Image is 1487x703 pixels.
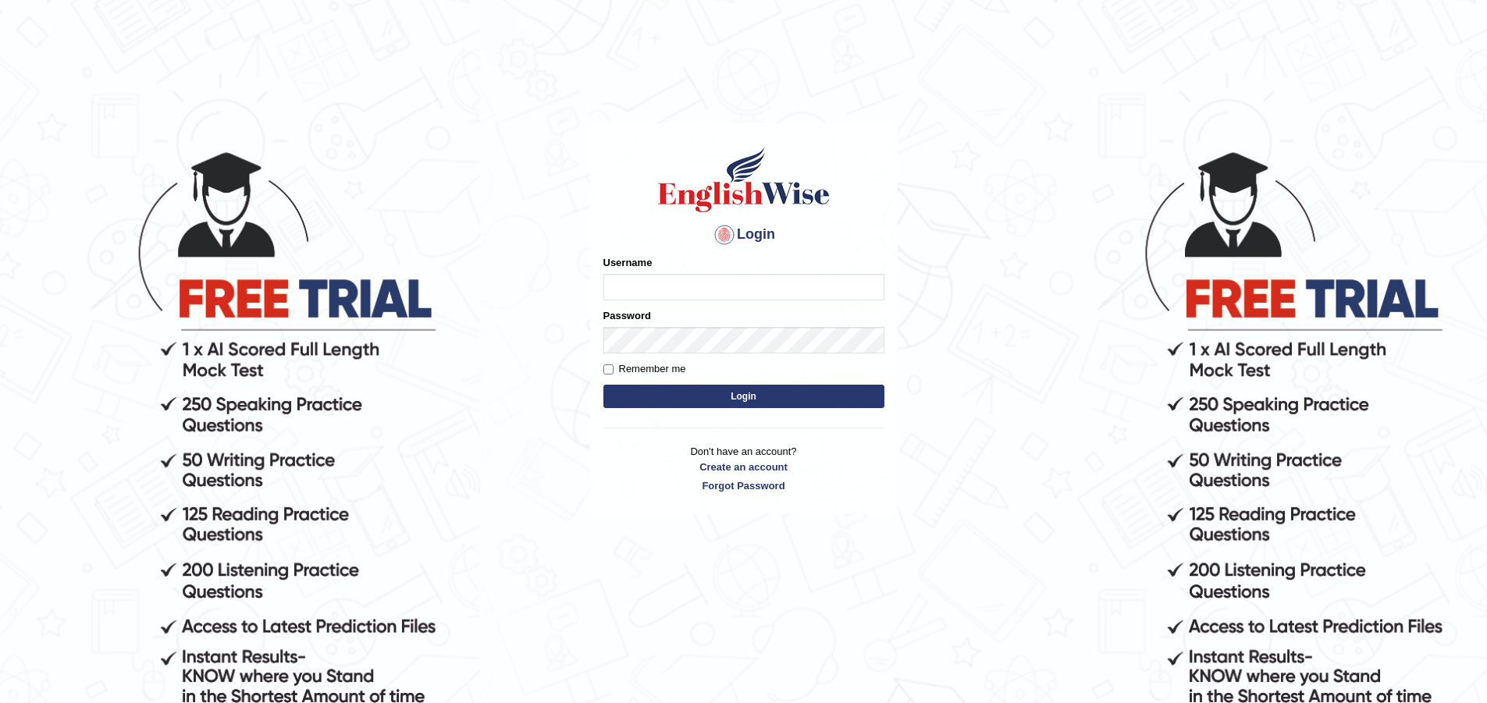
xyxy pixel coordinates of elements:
p: Don't have an account? [603,444,884,492]
label: Remember me [603,361,686,377]
label: Username [603,255,653,270]
img: Logo of English Wise sign in for intelligent practice with AI [655,144,833,215]
input: Remember me [603,364,614,375]
h4: Login [603,222,884,247]
a: Create an account [603,460,884,474]
a: Forgot Password [603,478,884,493]
label: Password [603,308,651,323]
button: Login [603,385,884,408]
